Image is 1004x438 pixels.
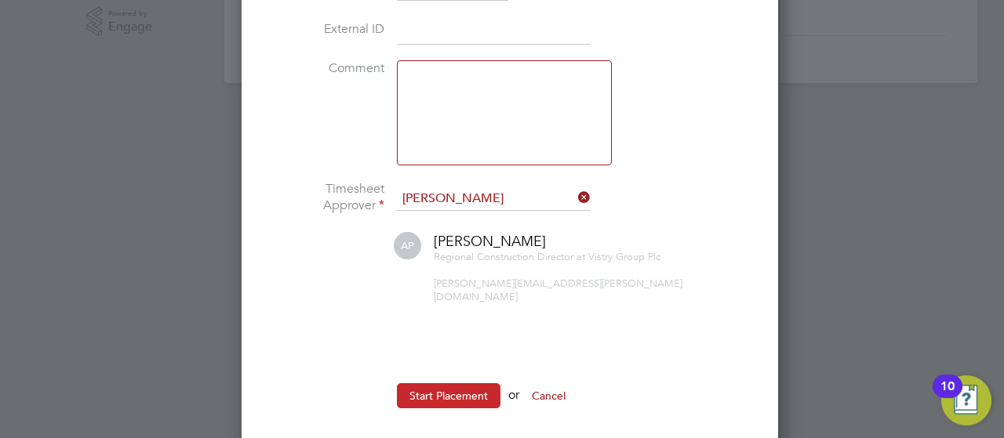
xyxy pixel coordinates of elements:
button: Open Resource Center, 10 new notifications [941,375,991,425]
label: Comment [267,60,384,77]
span: Regional Construction Director at [434,250,585,263]
span: [PERSON_NAME] [434,232,546,250]
span: AP [394,232,421,259]
label: External ID [267,21,384,38]
label: Timesheet Approver [267,181,384,214]
li: or [267,383,737,424]
button: Cancel [519,383,578,408]
div: 10 [940,386,955,407]
span: [PERSON_NAME][EMAIL_ADDRESS][PERSON_NAME][DOMAIN_NAME] [434,277,682,303]
span: Vistry Group Plc [588,250,660,263]
button: Start Placement [397,383,500,408]
input: Search for... [397,187,591,211]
